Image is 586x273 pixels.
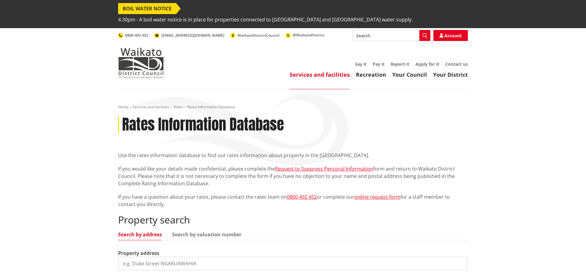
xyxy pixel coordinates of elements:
a: Services and facilities [290,71,350,78]
p: If you have a question about your rates, please contact the rates team on or complete our for a s... [118,193,468,208]
img: Waikato District Council - Te Kaunihera aa Takiwaa o Waikato [118,48,164,78]
a: [EMAIL_ADDRESS][DOMAIN_NAME] [154,33,224,38]
span: WaikatoDistrictCouncil [237,33,280,38]
a: Pay it [373,61,385,67]
a: Say it [355,61,367,67]
label: Property address [118,249,159,257]
p: Use the rates information database to find out rates information about property in the [GEOGRAPHI... [118,152,468,159]
a: 0800 492 452 [287,194,317,200]
a: Contact us [445,61,468,67]
a: Search by address [118,232,162,237]
a: Request to Suppress Personal Information [275,165,373,172]
h2: Property search [118,214,468,226]
a: Report it [391,61,409,67]
a: Your District [433,71,468,78]
a: Rates [174,104,183,109]
a: Apply for it [415,61,439,67]
nav: breadcrumb [118,105,468,110]
a: Your Council [392,71,427,78]
input: Search input [352,30,430,41]
span: [EMAIL_ADDRESS][DOMAIN_NAME] [161,33,224,38]
input: e.g. Duke Street NGARUAWAHIA [118,257,468,270]
span: 4.30pm - A boil water notice is in place for properties connected to [GEOGRAPHIC_DATA] and [GEOGR... [118,14,413,25]
span: 0800 492 452 [125,33,148,38]
span: BOIL WATER NOTICE [118,3,176,14]
span: Rates Information Database [187,104,235,109]
span: @WaikatoDistrict [293,32,324,38]
a: Recreation [356,71,386,78]
p: If you would like your details made confidential, please complete the form and return to Waikato ... [118,165,468,187]
a: Account [433,30,468,41]
a: WaikatoDistrictCouncil [230,33,280,38]
a: online request form [354,194,400,200]
a: Search by valuation number [172,232,241,237]
a: Services and facilities [133,104,169,109]
a: @WaikatoDistrict [286,32,324,38]
a: 0800 492 452 [118,33,148,38]
h1: Rates Information Database [122,116,284,134]
a: Home [118,104,128,109]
